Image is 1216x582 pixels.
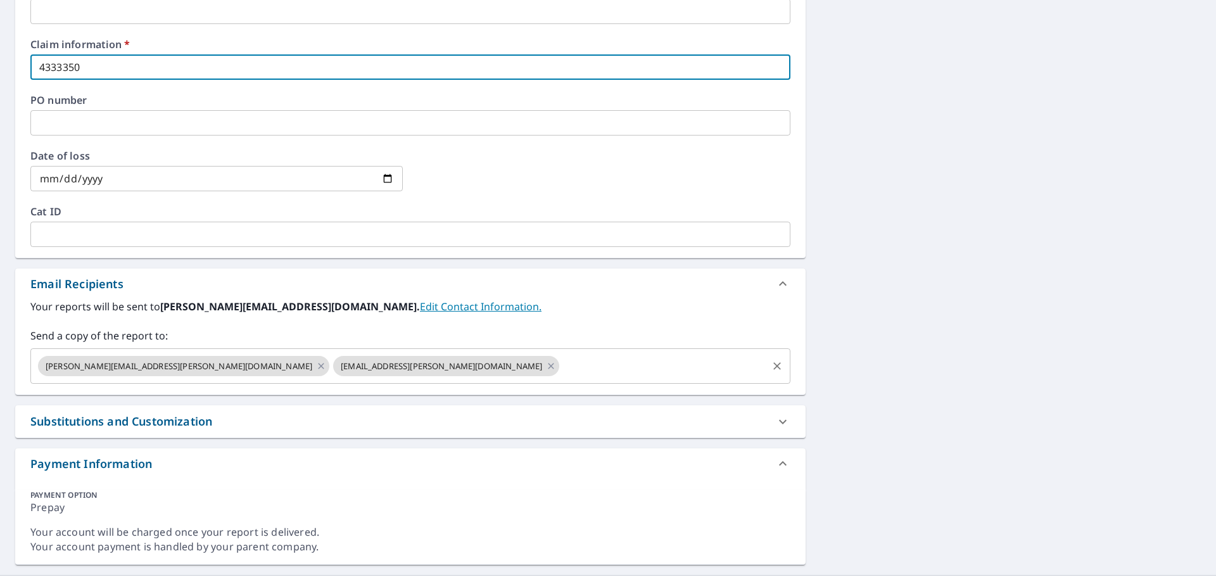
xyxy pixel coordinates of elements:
[38,356,329,376] div: [PERSON_NAME][EMAIL_ADDRESS][PERSON_NAME][DOMAIN_NAME]
[30,500,790,525] div: Prepay
[160,300,420,313] b: [PERSON_NAME][EMAIL_ADDRESS][DOMAIN_NAME].
[30,206,790,217] label: Cat ID
[768,357,786,375] button: Clear
[30,299,790,314] label: Your reports will be sent to
[15,448,806,479] div: Payment Information
[30,39,790,49] label: Claim information
[15,269,806,299] div: Email Recipients
[30,95,790,105] label: PO number
[15,405,806,438] div: Substitutions and Customization
[30,455,152,472] div: Payment Information
[30,151,403,161] label: Date of loss
[30,490,790,500] div: PAYMENT OPTION
[30,525,790,540] div: Your account will be charged once your report is delivered.
[30,328,790,343] label: Send a copy of the report to:
[30,275,123,293] div: Email Recipients
[30,540,790,554] div: Your account payment is handled by your parent company.
[420,300,541,313] a: EditContactInfo
[30,413,212,430] div: Substitutions and Customization
[333,360,550,372] span: [EMAIL_ADDRESS][PERSON_NAME][DOMAIN_NAME]
[333,356,559,376] div: [EMAIL_ADDRESS][PERSON_NAME][DOMAIN_NAME]
[38,360,320,372] span: [PERSON_NAME][EMAIL_ADDRESS][PERSON_NAME][DOMAIN_NAME]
